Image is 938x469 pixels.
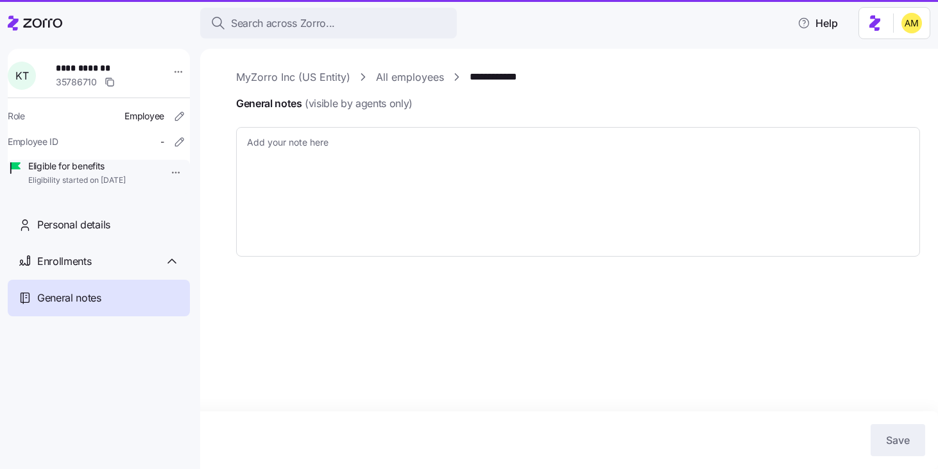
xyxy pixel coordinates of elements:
[376,69,444,85] a: All employees
[15,71,28,81] span: K T
[797,15,838,31] span: Help
[886,432,910,448] span: Save
[37,253,91,269] span: Enrollments
[37,290,101,306] span: General notes
[8,110,25,123] span: Role
[787,10,848,36] button: Help
[56,76,97,89] span: 35786710
[124,110,164,123] span: Employee
[200,8,457,38] button: Search across Zorro...
[8,135,58,148] span: Employee ID
[28,175,126,186] span: Eligibility started on [DATE]
[37,217,110,233] span: Personal details
[901,13,922,33] img: dfaaf2f2725e97d5ef9e82b99e83f4d7
[28,160,126,173] span: Eligible for benefits
[305,96,413,112] span: (visible by agents only)
[236,96,413,112] span: General notes
[231,15,335,31] span: Search across Zorro...
[871,424,925,456] button: Save
[236,69,350,85] a: MyZorro Inc (US Entity)
[160,135,164,148] span: -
